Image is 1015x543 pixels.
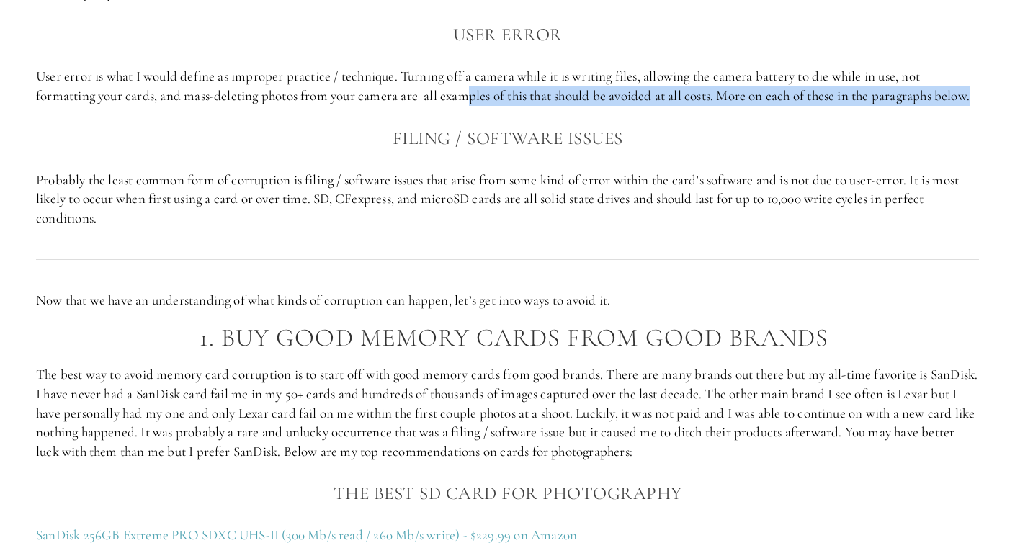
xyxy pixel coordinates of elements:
[36,124,979,153] h3: Filing / Software Issues
[36,479,979,508] h3: The best SD Card for photography
[65,324,979,352] h2: buy good memory cards From Good brands
[36,171,979,228] p: Probably the least common form of corruption is filing / software issues that arise from some kin...
[36,67,979,105] p: User error is what I would define as improper practice / technique. Turning off a camera while it...
[36,20,979,49] h3: User Error
[36,291,979,310] p: Now that we have an understanding of what kinds of corruption can happen, let’s get into ways to ...
[36,365,979,461] p: The best way to avoid memory card corruption is to start off with good memory cards from good bra...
